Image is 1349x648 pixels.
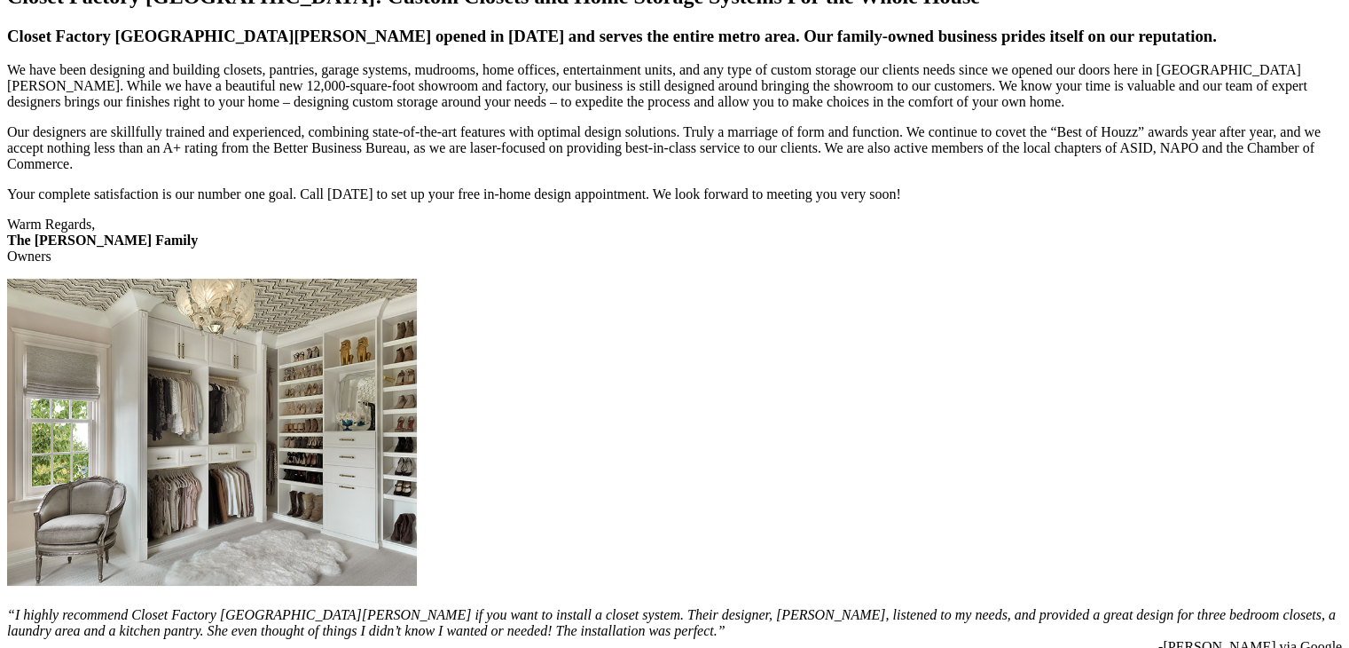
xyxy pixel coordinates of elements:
img: high-end walk-in closet [7,279,417,586]
strong: Closet Factory [GEOGRAPHIC_DATA][PERSON_NAME] opened in [DATE] and serves the entire metro area. ... [7,27,1217,45]
em: “I highly recommend Closet Factory [GEOGRAPHIC_DATA][PERSON_NAME] if you want to install a closet... [7,607,1336,638]
p: We have been designing and building closets, pantries, garage systems, mudrooms, home offices, en... [7,62,1342,110]
b: The [PERSON_NAME] Family [7,233,198,248]
p: Your complete satisfaction is our number one goal. Call [DATE] to set up your free in-home design... [7,186,1342,202]
p: Warm Regards, Owners [7,217,1342,265]
p: Our designers are skillfully trained and experienced, combining state-of-the-art features with op... [7,124,1342,172]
